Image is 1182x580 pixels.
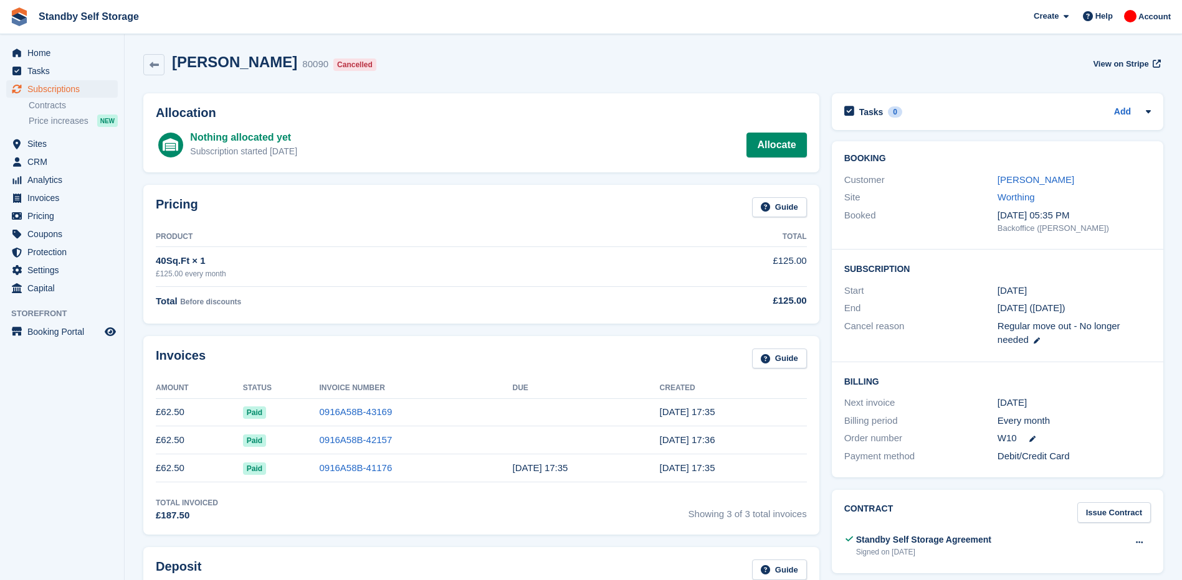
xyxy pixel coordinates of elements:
[27,261,102,279] span: Settings
[752,197,807,218] a: Guide
[27,135,102,152] span: Sites
[6,207,118,225] a: menu
[998,222,1151,235] div: Backoffice ([PERSON_NAME])
[27,243,102,261] span: Protection
[29,115,88,127] span: Price increases
[512,378,659,398] th: Due
[844,396,998,410] div: Next invoice
[243,434,266,447] span: Paid
[6,135,118,152] a: menu
[856,546,991,558] div: Signed on [DATE]
[856,533,991,546] div: Standby Self Storage Agreement
[180,297,241,306] span: Before discounts
[34,6,144,27] a: Standby Self Storage
[622,247,807,286] td: £125.00
[998,396,1151,410] div: [DATE]
[243,462,266,475] span: Paid
[27,189,102,207] span: Invoices
[660,406,715,417] time: 2025-06-01 16:35:56 UTC
[844,154,1151,164] h2: Booking
[29,114,118,128] a: Price increases NEW
[859,106,884,118] h2: Tasks
[320,462,393,473] a: 0916A58B-41176
[6,323,118,340] a: menu
[29,100,118,111] a: Contracts
[6,189,118,207] a: menu
[6,171,118,189] a: menu
[998,320,1120,345] span: Regular move out - No longer needed
[844,190,998,205] div: Site
[1114,105,1131,119] a: Add
[6,261,118,279] a: menu
[1124,10,1137,22] img: Aaron Winter
[998,192,1035,202] a: Worthing
[97,115,118,127] div: NEW
[6,44,118,62] a: menu
[103,324,118,339] a: Preview store
[844,502,894,523] h2: Contract
[998,208,1151,223] div: [DATE] 05:35 PM
[6,62,118,80] a: menu
[998,449,1151,464] div: Debit/Credit Card
[27,323,102,340] span: Booking Portal
[156,378,243,398] th: Amount
[243,378,320,398] th: Status
[156,268,622,279] div: £125.00 every month
[6,279,118,297] a: menu
[6,80,118,98] a: menu
[660,434,715,445] time: 2025-05-01 16:36:13 UTC
[622,227,807,247] th: Total
[1095,10,1113,22] span: Help
[27,279,102,297] span: Capital
[172,54,297,70] h2: [PERSON_NAME]
[752,348,807,369] a: Guide
[844,284,998,298] div: Start
[689,497,807,523] span: Showing 3 of 3 total invoices
[752,559,807,580] a: Guide
[10,7,29,26] img: stora-icon-8386f47178a22dfd0bd8f6a31ec36ba5ce8667c1dd55bd0f319d3a0aa187defe.svg
[156,497,218,508] div: Total Invoiced
[190,145,297,158] div: Subscription started [DATE]
[27,62,102,80] span: Tasks
[1077,502,1151,523] a: Issue Contract
[1034,10,1059,22] span: Create
[333,58,376,71] div: Cancelled
[27,225,102,243] span: Coupons
[27,153,102,171] span: CRM
[320,406,393,417] a: 0916A58B-43169
[622,294,807,308] div: £125.00
[156,559,201,580] h2: Deposit
[11,307,124,320] span: Storefront
[844,375,1151,387] h2: Billing
[888,106,902,118] div: 0
[844,262,1151,274] h2: Subscription
[844,319,998,347] div: Cancel reason
[156,296,178,306] span: Total
[1138,11,1171,23] span: Account
[844,208,998,235] div: Booked
[27,171,102,189] span: Analytics
[746,133,806,157] a: Allocate
[243,406,266,419] span: Paid
[156,197,198,218] h2: Pricing
[156,254,622,268] div: 40Sq.Ft × 1
[156,227,622,247] th: Product
[844,414,998,428] div: Billing period
[844,301,998,316] div: End
[320,378,513,398] th: Invoice Number
[998,284,1027,298] time: 2025-04-01 00:00:00 UTC
[998,431,1017,446] span: W10
[512,462,568,473] time: 2025-04-02 16:35:13 UTC
[156,426,243,454] td: £62.50
[156,508,218,523] div: £187.50
[27,207,102,225] span: Pricing
[320,434,393,445] a: 0916A58B-42157
[844,173,998,187] div: Customer
[156,398,243,426] td: £62.50
[156,454,243,482] td: £62.50
[660,462,715,473] time: 2025-04-01 16:35:13 UTC
[6,153,118,171] a: menu
[1088,54,1163,74] a: View on Stripe
[190,130,297,145] div: Nothing allocated yet
[156,106,807,120] h2: Allocation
